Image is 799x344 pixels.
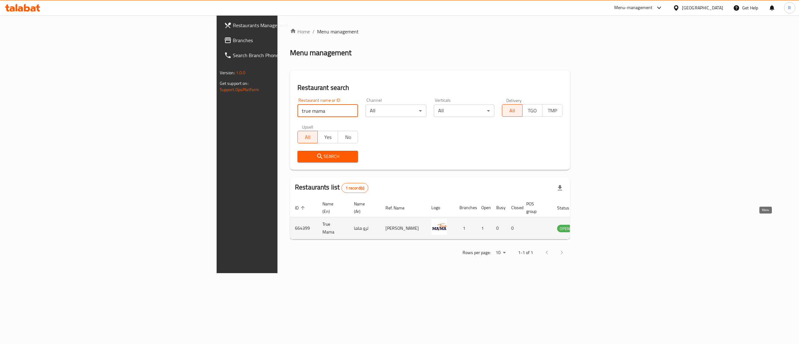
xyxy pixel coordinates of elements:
td: 0 [506,217,521,239]
div: Menu-management [614,4,653,12]
span: Search Branch Phone [233,52,345,59]
a: Search Branch Phone [219,48,350,63]
span: Yes [320,133,335,142]
span: POS group [526,200,545,215]
th: Open [476,198,491,217]
span: Ref. Name [385,204,413,212]
span: All [300,133,315,142]
span: 1 record(s) [342,185,368,191]
a: Support.OpsPlatform [220,86,259,94]
a: Branches [219,33,350,48]
span: TGO [525,106,540,115]
table: enhanced table [290,198,606,239]
span: All [505,106,520,115]
div: [GEOGRAPHIC_DATA] [682,4,723,11]
div: Rows per page: [493,248,508,258]
img: True Mama [431,219,447,235]
button: TGO [522,104,542,117]
p: 1-1 of 1 [518,249,533,257]
span: ID [295,204,307,212]
p: Rows per page: [463,249,491,257]
th: Branches [454,198,476,217]
button: No [338,131,358,143]
label: Upsell [302,125,313,129]
span: Search [302,153,353,160]
div: All [365,105,426,117]
td: 1 [454,217,476,239]
span: Name (En) [322,200,341,215]
h2: Restaurant search [297,83,562,92]
span: No [341,133,355,142]
span: 1.0.0 [236,69,246,77]
span: OPEN [557,225,572,232]
span: Get support on: [220,79,248,87]
button: TMP [542,104,562,117]
th: Busy [491,198,506,217]
input: Search for restaurant name or ID.. [297,105,358,117]
span: Version: [220,69,235,77]
button: All [297,131,318,143]
nav: breadcrumb [290,28,570,35]
span: Branches [233,37,345,44]
td: [PERSON_NAME] [380,217,426,239]
td: ترو ماما [349,217,380,239]
div: Total records count [341,183,369,193]
th: Closed [506,198,521,217]
h2: Restaurants list [295,183,368,193]
div: Export file [552,180,567,195]
button: Yes [317,131,338,143]
button: Search [297,151,358,162]
button: All [502,104,522,117]
span: Status [557,204,577,212]
span: R [788,4,791,11]
span: Restaurants Management [233,22,345,29]
div: All [434,105,494,117]
td: 1 [476,217,491,239]
label: Delivery [506,98,522,102]
a: Restaurants Management [219,18,350,33]
span: Name (Ar) [354,200,373,215]
span: TMP [545,106,560,115]
td: 0 [491,217,506,239]
th: Logo [426,198,454,217]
